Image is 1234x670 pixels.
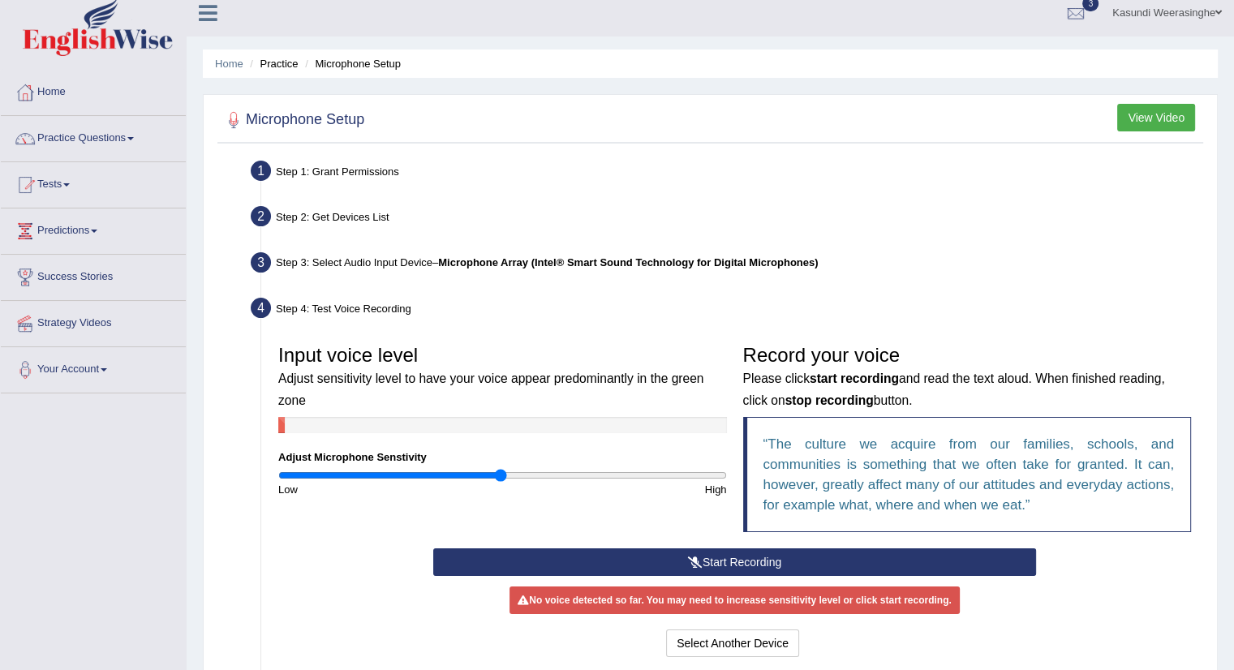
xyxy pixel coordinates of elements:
button: View Video [1117,104,1195,131]
div: No voice detected so far. You may need to increase sensitivity level or click start recording. [510,586,959,614]
div: Step 3: Select Audio Input Device [243,247,1210,283]
button: Start Recording [433,548,1036,576]
a: Success Stories [1,255,186,295]
a: Tests [1,162,186,203]
small: Adjust sensitivity level to have your voice appear predominantly in the green zone [278,372,703,406]
li: Microphone Setup [301,56,401,71]
a: Practice Questions [1,116,186,157]
li: Practice [246,56,298,71]
div: Step 1: Grant Permissions [243,156,1210,191]
button: Select Another Device [666,629,799,657]
label: Adjust Microphone Senstivity [278,449,427,465]
h3: Record your voice [743,345,1192,409]
b: start recording [810,372,899,385]
q: The culture we acquire from our families, schools, and communities is something that we often tak... [763,436,1175,513]
div: Step 4: Test Voice Recording [243,293,1210,329]
a: Home [1,70,186,110]
a: Strategy Videos [1,301,186,341]
h2: Microphone Setup [221,108,364,132]
div: Low [270,482,502,497]
div: High [502,482,734,497]
a: Home [215,58,243,70]
h3: Input voice level [278,345,727,409]
b: stop recording [785,393,874,407]
a: Predictions [1,208,186,249]
div: Step 2: Get Devices List [243,201,1210,237]
a: Your Account [1,347,186,388]
small: Please click and read the text aloud. When finished reading, click on button. [743,372,1165,406]
span: – [432,256,818,268]
b: Microphone Array (Intel® Smart Sound Technology for Digital Microphones) [438,256,818,268]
